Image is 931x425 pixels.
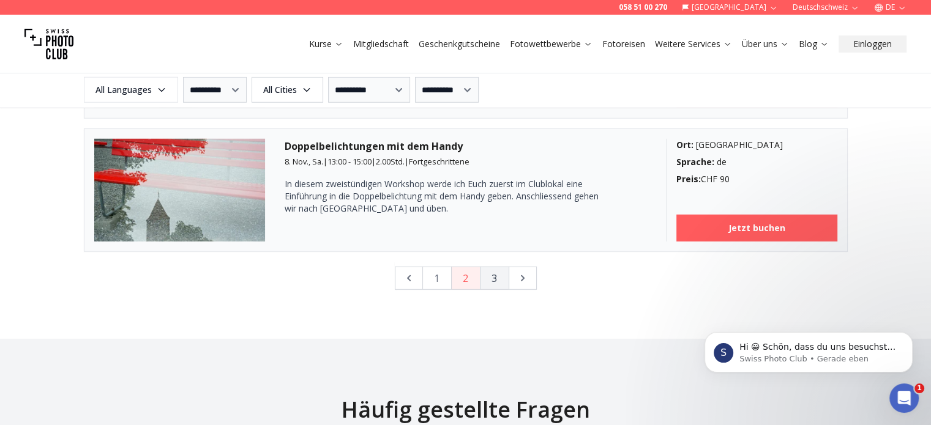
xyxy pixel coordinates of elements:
[602,38,645,50] a: Fotoreisen
[737,35,794,53] button: Über uns
[686,306,931,392] iframe: Intercom notifications Nachricht
[285,139,646,153] h3: Doppelbelichtungen mit dem Handy
[619,2,667,12] a: 058 51 00 270
[676,139,837,151] div: [GEOGRAPHIC_DATA]
[285,156,469,167] small: | | |
[419,38,500,50] a: Geschenkgutscheine
[94,139,266,242] img: Doppelbelichtungen mit dem Handy
[655,38,732,50] a: Weitere Services
[414,35,505,53] button: Geschenkgutscheine
[327,156,372,167] span: 13:00 - 15:00
[480,267,509,290] button: 3
[510,38,593,50] a: Fotowettbewerbe
[505,35,597,53] button: Fotowettbewerbe
[839,35,907,53] button: Einloggen
[914,383,924,393] span: 1
[84,77,178,103] button: All Languages
[597,35,650,53] button: Fotoreisen
[676,156,837,168] div: de
[650,35,737,53] button: Weitere Services
[252,77,323,103] button: All Cities
[794,35,834,53] button: Blog
[285,178,603,215] p: In diesem zweistündigen Workshop werde ich Euch zuerst im Clublokal eine Einführung in die Doppel...
[409,156,469,167] span: Fortgeschrittene
[84,397,848,422] h2: Häufig gestellte Fragen
[285,156,323,167] span: 8. Nov., Sa.
[24,20,73,68] img: Swiss photo club
[676,215,837,242] a: Jetzt buchen
[676,156,714,168] b: Sprache :
[304,35,348,53] button: Kurse
[676,139,694,150] b: Ort :
[353,38,409,50] a: Mitgliedschaft
[451,267,480,290] button: 2
[720,173,730,185] span: 90
[348,35,414,53] button: Mitgliedschaft
[799,38,829,50] a: Blog
[309,38,343,50] a: Kurse
[86,79,176,101] span: All Languages
[889,383,919,413] iframe: Intercom live chat
[676,173,837,185] div: CHF
[742,38,789,50] a: Über uns
[376,156,405,167] span: 2.00 Std.
[676,173,701,185] b: Preis :
[422,267,452,290] button: 1
[728,222,785,234] b: Jetzt buchen
[253,79,321,101] span: All Cities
